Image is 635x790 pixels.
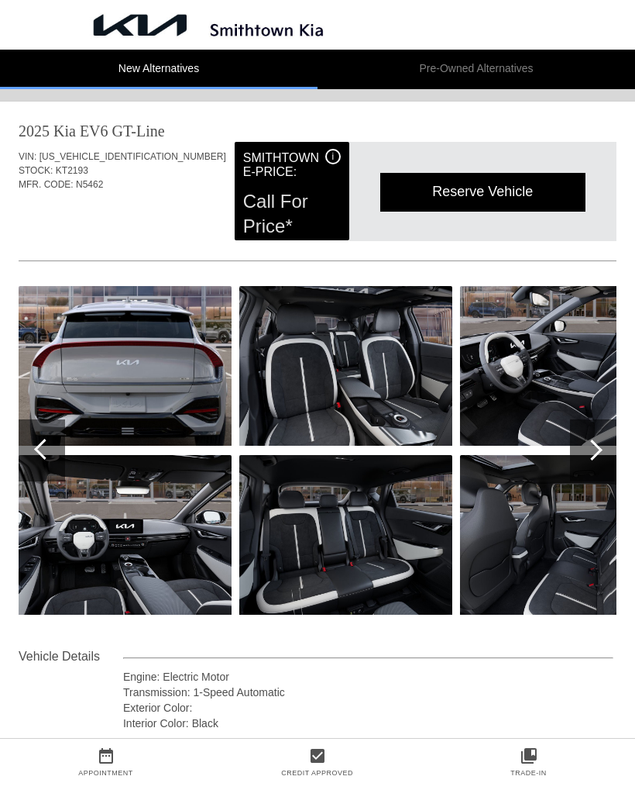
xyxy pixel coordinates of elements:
span: VIN: [19,151,36,162]
div: GT-Line [112,120,165,142]
div: Quoted on [DATE] 7:53:26 PM [19,215,616,240]
img: New-2025-Kia-EV6-GT-Line-ID19745184205-aHR0cDovL2ltYWdlcy51bml0c2ludmVudG9yeS5jb20vdXBsb2Fkcy9waG... [239,455,452,615]
div: Smithtown E-Price: [243,149,341,181]
a: Appointment [78,769,133,777]
span: STOCK: [19,165,53,176]
div: Interior Color: Black [123,716,613,731]
img: New-2025-Kia-EV6-GT-Line-ID19745184199-aHR0cDovL2ltYWdlcy51bml0c2ludmVudG9yeS5jb20vdXBsb2Fkcy9waG... [19,455,232,615]
div: Exterior Color: [123,700,613,716]
span: MFR. CODE: [19,179,74,190]
img: New-2025-Kia-EV6-GT-Line-ID19745184196-aHR0cDovL2ltYWdlcy51bml0c2ludmVudG9yeS5jb20vdXBsb2Fkcy9waG... [19,286,232,446]
div: Engine: Electric Motor [123,669,613,685]
div: i [325,149,341,164]
img: New-2025-Kia-EV6-GT-Line-ID19745184202-aHR0cDovL2ltYWdlcy51bml0c2ludmVudG9yeS5jb20vdXBsb2Fkcy9waG... [239,286,452,446]
div: Call For Price* [243,181,341,247]
div: Reserve Vehicle [380,173,585,211]
a: Credit Approved [281,769,353,777]
a: collections_bookmark [423,747,634,765]
li: Pre-Owned Alternatives [317,50,635,89]
div: Transmission: 1-Speed Automatic [123,685,613,700]
span: [US_VEHICLE_IDENTIFICATION_NUMBER] [39,151,226,162]
a: check_box [211,747,423,765]
div: 2025 Kia EV6 [19,120,108,142]
span: KT2193 [56,165,88,176]
span: N5462 [76,179,103,190]
div: Vehicle Details [19,647,123,666]
a: Trade-In [510,769,547,777]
